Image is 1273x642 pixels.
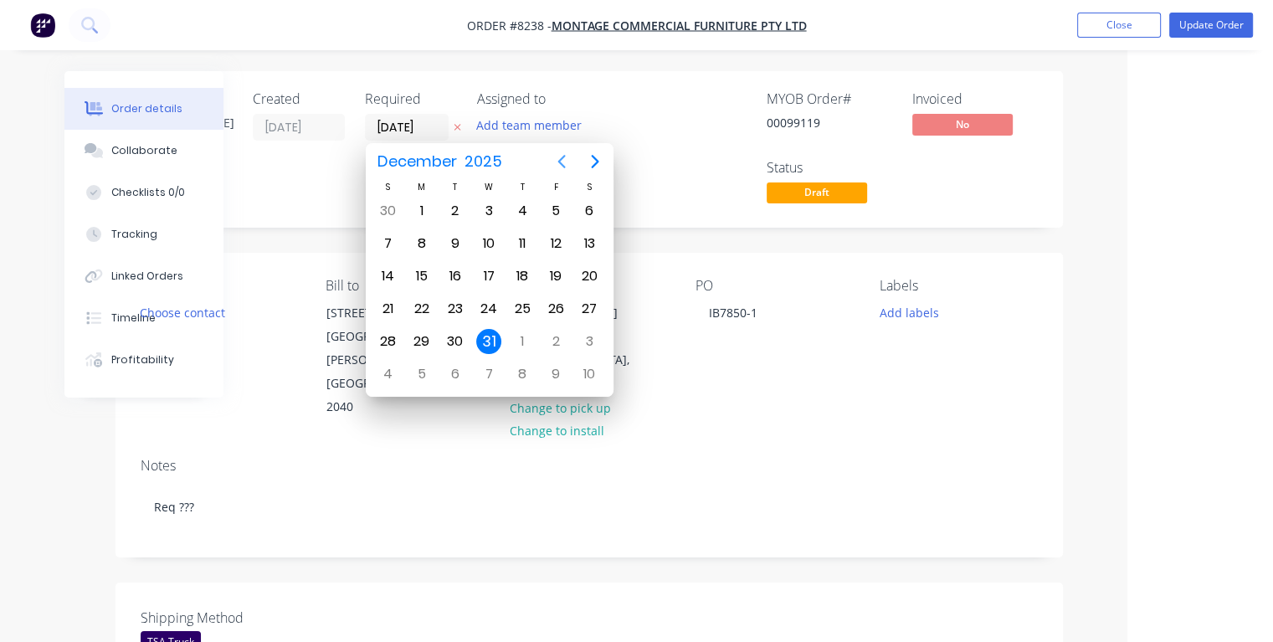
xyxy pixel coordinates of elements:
button: Order details [64,88,223,130]
div: Sunday, December 21, 2025 [376,296,401,321]
div: S [572,180,606,194]
button: Previous page [545,145,578,178]
div: Saturday, January 3, 2026 [577,329,602,354]
div: Friday, January 2, 2026 [543,329,568,354]
button: Choose contact [131,300,234,323]
div: Invoiced [912,91,1038,107]
div: Tuesday, December 2, 2025 [443,198,468,223]
div: Tuesday, December 30, 2025 [443,329,468,354]
div: Monday, December 15, 2025 [409,264,434,289]
span: December [374,146,461,177]
div: Thursday, December 18, 2025 [510,264,535,289]
button: Change to install [500,419,613,442]
button: Change to pick up [500,396,619,419]
div: Sunday, January 4, 2026 [376,362,401,387]
div: Checklists 0/0 [111,185,185,200]
div: Wednesday, December 3, 2025 [476,198,501,223]
div: Wednesday, December 24, 2025 [476,296,501,321]
div: F [539,180,572,194]
button: Timeline [64,297,223,339]
div: Saturday, December 27, 2025 [577,296,602,321]
div: Labels [880,278,1038,294]
div: Tuesday, December 23, 2025 [443,296,468,321]
div: Thursday, December 11, 2025 [510,231,535,256]
div: M [405,180,439,194]
div: Monday, January 5, 2026 [409,362,434,387]
button: Collaborate [64,130,223,172]
div: MYOB Order # [767,91,892,107]
div: Thursday, January 8, 2026 [510,362,535,387]
div: Notes [141,458,1038,474]
div: Req ??? [141,481,1038,532]
button: Linked Orders [64,255,223,297]
img: Factory [30,13,55,38]
div: Monday, December 1, 2025 [409,198,434,223]
div: Saturday, December 13, 2025 [577,231,602,256]
div: Friday, December 19, 2025 [543,264,568,289]
span: 2025 [461,146,506,177]
div: S [372,180,405,194]
div: Linked Orders [111,269,183,284]
div: Sunday, December 14, 2025 [376,264,401,289]
div: Sunday, December 7, 2025 [376,231,401,256]
div: Monday, December 22, 2025 [409,296,434,321]
button: Checklists 0/0 [64,172,223,213]
div: T [439,180,472,194]
button: December2025 [367,146,513,177]
div: Monday, December 8, 2025 [409,231,434,256]
div: Wednesday, January 7, 2026 [476,362,501,387]
div: Tracking [111,227,157,242]
div: T [506,180,539,194]
div: Thursday, December 25, 2025 [510,296,535,321]
div: Created [253,91,345,107]
div: Status [767,160,892,176]
div: PO [695,278,853,294]
div: Saturday, December 20, 2025 [577,264,602,289]
div: 00099119 [767,114,892,131]
div: Wednesday, December 10, 2025 [476,231,501,256]
div: Thursday, January 1, 2026 [510,329,535,354]
div: Wednesday, December 17, 2025 [476,264,501,289]
div: Profitability [111,352,174,367]
div: Saturday, December 6, 2025 [577,198,602,223]
div: Bill to [326,278,484,294]
div: IB7850-1 [695,300,770,325]
div: Sunday, November 30, 2025 [376,198,401,223]
div: Sunday, December 28, 2025 [376,329,401,354]
div: Friday, January 9, 2026 [543,362,568,387]
button: Close [1077,13,1161,38]
div: Required [365,91,457,107]
div: Friday, December 26, 2025 [543,296,568,321]
button: Profitability [64,339,223,381]
div: Monday, December 29, 2025 [409,329,434,354]
div: Wednesday, December 31, 2025 [476,329,501,354]
div: Friday, December 5, 2025 [543,198,568,223]
div: Thursday, December 4, 2025 [510,198,535,223]
span: Draft [767,182,867,203]
div: Tuesday, December 9, 2025 [443,231,468,256]
div: Order details [111,101,182,116]
span: Order #8238 - [467,18,552,33]
div: [STREET_ADDRESS][GEOGRAPHIC_DATA][PERSON_NAME], [GEOGRAPHIC_DATA], 2040 [312,300,480,419]
div: Tuesday, December 16, 2025 [443,264,468,289]
button: Tracking [64,213,223,255]
button: Next page [578,145,612,178]
div: Tuesday, January 6, 2026 [443,362,468,387]
div: Friday, December 12, 2025 [543,231,568,256]
button: Add labels [870,300,947,323]
div: Saturday, January 10, 2026 [577,362,602,387]
div: W [472,180,506,194]
div: Collaborate [111,143,177,158]
div: Timeline [111,311,156,326]
div: [GEOGRAPHIC_DATA][PERSON_NAME], [GEOGRAPHIC_DATA], 2040 [326,325,465,419]
button: Add team member [477,114,591,136]
button: Update Order [1169,13,1253,38]
a: Montage Commercial Furniture Pty Ltd [552,18,807,33]
button: Add team member [468,114,591,136]
div: [STREET_ADDRESS] [326,301,465,325]
div: Assigned to [477,91,644,107]
label: Shipping Method [141,608,350,628]
span: No [912,114,1013,135]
